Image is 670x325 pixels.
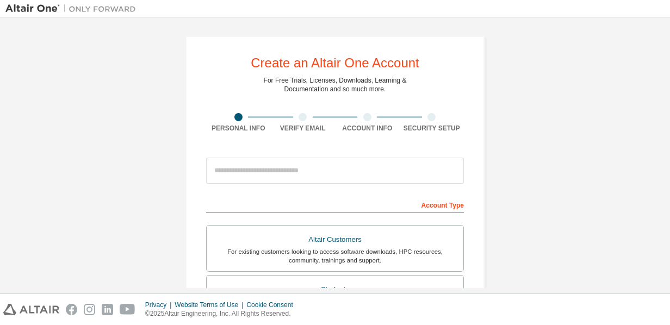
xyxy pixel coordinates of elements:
[206,124,271,133] div: Personal Info
[251,57,419,70] div: Create an Altair One Account
[175,301,246,309] div: Website Terms of Use
[264,76,407,93] div: For Free Trials, Licenses, Downloads, Learning & Documentation and so much more.
[145,309,300,318] p: © 2025 Altair Engineering, Inc. All Rights Reserved.
[102,304,113,315] img: linkedin.svg
[335,124,400,133] div: Account Info
[271,124,336,133] div: Verify Email
[120,304,135,315] img: youtube.svg
[213,247,457,265] div: For existing customers looking to access software downloads, HPC resources, community, trainings ...
[400,124,464,133] div: Security Setup
[213,232,457,247] div: Altair Customers
[66,304,77,315] img: facebook.svg
[3,304,59,315] img: altair_logo.svg
[5,3,141,14] img: Altair One
[213,282,457,297] div: Students
[206,196,464,213] div: Account Type
[246,301,299,309] div: Cookie Consent
[84,304,95,315] img: instagram.svg
[145,301,175,309] div: Privacy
